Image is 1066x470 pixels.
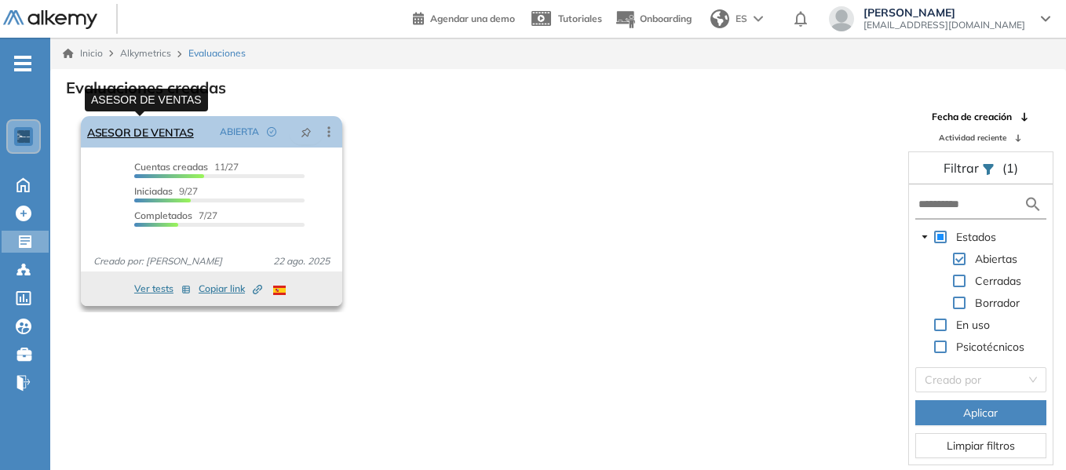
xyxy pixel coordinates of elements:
[188,46,246,60] span: Evaluaciones
[915,433,1046,458] button: Limpiar filtros
[63,46,103,60] a: Inicio
[953,228,999,246] span: Estados
[972,293,1023,312] span: Borrador
[3,10,97,30] img: Logo
[413,8,515,27] a: Agendar una demo
[947,437,1015,454] span: Limpiar filtros
[267,254,336,268] span: 22 ago. 2025
[134,185,198,197] span: 9/27
[915,400,1046,425] button: Aplicar
[615,2,692,36] button: Onboarding
[85,89,208,111] div: ASESOR DE VENTAS
[301,126,312,138] span: pushpin
[921,233,929,241] span: caret-down
[66,78,226,97] h3: Evaluaciones creadas
[640,13,692,24] span: Onboarding
[134,209,192,221] span: Completados
[956,340,1024,354] span: Psicotécnicos
[953,315,993,334] span: En uso
[972,250,1020,268] span: Abiertas
[1002,158,1018,177] span: (1)
[134,185,173,197] span: Iniciadas
[972,271,1024,290] span: Cerradas
[975,274,1021,288] span: Cerradas
[199,279,262,298] button: Copiar link
[944,160,982,176] span: Filtrar
[736,12,747,26] span: ES
[430,13,515,24] span: Agendar una demo
[87,254,228,268] span: Creado por: [PERSON_NAME]
[134,279,191,298] button: Ver tests
[220,125,259,139] span: ABIERTA
[1024,195,1042,214] img: search icon
[956,230,996,244] span: Estados
[953,337,1028,356] span: Psicotécnicos
[267,127,276,137] span: check-circle
[975,252,1017,266] span: Abiertas
[14,62,31,65] i: -
[199,282,262,296] span: Copiar link
[134,209,217,221] span: 7/27
[754,16,763,22] img: arrow
[120,47,171,59] span: Alkymetrics
[863,6,1025,19] span: [PERSON_NAME]
[134,161,239,173] span: 11/27
[956,318,990,332] span: En uso
[17,130,30,143] img: https://assets.alkemy.org/workspaces/1802/d452bae4-97f6-47ab-b3bf-1c40240bc960.jpg
[273,286,286,295] img: ESP
[963,404,998,421] span: Aplicar
[134,161,208,173] span: Cuentas creadas
[87,116,194,148] a: ASESOR DE VENTAS
[289,119,323,144] button: pushpin
[939,132,1006,144] span: Actividad reciente
[863,19,1025,31] span: [EMAIL_ADDRESS][DOMAIN_NAME]
[558,13,602,24] span: Tutoriales
[975,296,1020,310] span: Borrador
[932,110,1012,124] span: Fecha de creación
[710,9,729,28] img: world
